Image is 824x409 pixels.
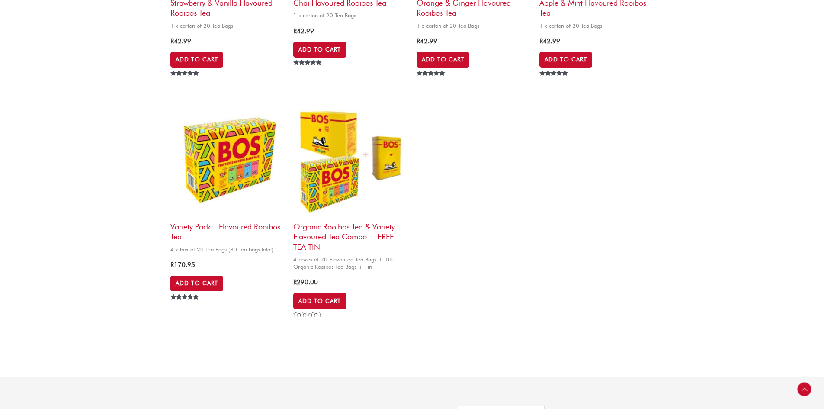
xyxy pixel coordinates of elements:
[539,22,654,29] span: 1 x carton of 20 Tea Bags
[417,71,446,96] span: Rated out of 5
[170,52,223,68] a: Add to cart: “Strawberry & Vanilla Flavoured Rooibos Tea”
[293,103,407,274] a: Organic Rooibos Tea & Variety Flavoured Tea combo + FREE TEA TIN4 boxes of 20 Flavoured Tea Bags ...
[293,278,297,286] span: R
[293,27,314,35] bdi: 42.99
[417,52,469,68] a: Add to cart: “Orange & Ginger Flavoured Rooibos Tea”
[417,37,420,45] span: R
[170,37,174,45] span: R
[170,103,285,256] a: Variety Pack – Flavoured Rooibos Tea4 x box of 20 Tea Bags (80 Tea bags total)
[293,27,297,35] span: R
[417,37,437,45] bdi: 42.99
[539,52,592,68] a: Add to cart: “Apple & Mint Flavoured Rooibos Tea”
[293,42,346,57] a: Add to cart: “Chai Flavoured Rooibos Tea”
[170,37,191,45] bdi: 42.99
[170,246,285,253] span: 4 x box of 20 Tea Bags (80 Tea bags total)
[170,103,285,217] img: variety pack flavoured rooibos tea
[293,12,407,19] span: 1 x carton of 20 Tea Bags
[539,71,569,96] span: Rated out of 5
[293,217,407,252] h2: Organic Rooibos Tea & Variety Flavoured Tea combo + FREE TEA TIN
[170,217,285,242] h2: Variety Pack – Flavoured Rooibos Tea
[293,103,407,217] img: organic rooibos tea & variety flavoured tea combo + free tea tin
[170,22,285,29] span: 1 x carton of 20 Tea Bags
[539,37,543,45] span: R
[170,261,174,269] span: R
[539,37,560,45] bdi: 42.99
[170,261,195,269] bdi: 170.95
[170,294,200,319] span: Rated out of 5
[417,22,531,29] span: 1 x carton of 20 Tea Bags
[170,71,199,96] span: Rated out of 5
[293,60,323,85] span: Rated out of 5
[293,293,346,309] a: Add to cart: “Organic Rooibos Tea & Variety Flavoured Tea combo + FREE TEA TIN”
[293,256,407,271] span: 4 boxes of 20 Flavoured Tea Bags + 100 Organic Rooibos Tea Bags + Tin
[293,278,318,286] bdi: 290.00
[170,276,223,291] a: Add to cart: “Variety Pack - Flavoured Rooibos Tea”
